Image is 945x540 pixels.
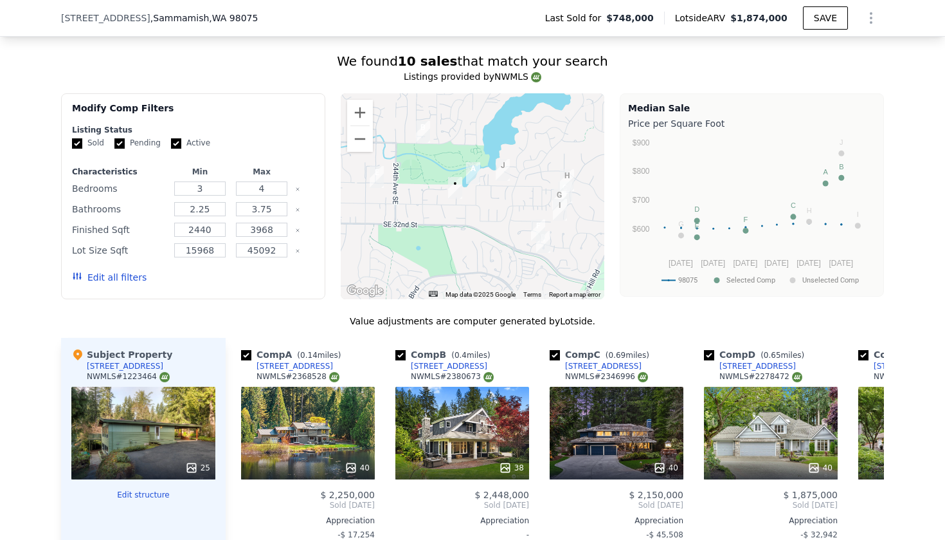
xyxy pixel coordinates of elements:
[545,12,607,24] span: Last Sold for
[829,259,853,268] text: [DATE]
[395,500,529,510] span: Sold [DATE]
[256,371,339,382] div: NWMLS # 2368528
[295,207,300,212] button: Clear
[241,361,333,371] a: [STREET_ADDRESS]
[87,361,163,371] div: [STREET_ADDRESS]
[159,372,170,382] img: NWMLS Logo
[446,351,495,360] span: ( miles)
[606,12,654,24] span: $748,000
[839,163,843,171] text: B
[446,291,516,298] span: Map data ©2025 Google
[694,205,699,213] text: D
[72,200,166,218] div: Bathrooms
[531,219,545,241] div: 3347 258th Ave SE
[550,500,683,510] span: Sold [DATE]
[370,166,384,188] div: 24207 SE 28th St
[719,371,802,382] div: NWMLS # 2278472
[565,371,648,382] div: NWMLS # 2346996
[61,52,884,70] div: We found that match your search
[550,348,654,361] div: Comp C
[628,133,876,293] svg: A chart.
[558,182,572,203] div: 26032 SE 30th St
[565,361,642,371] div: [STREET_ADDRESS]
[87,371,170,382] div: NWMLS # 1223464
[638,372,648,382] img: NWMLS Logo
[600,351,654,360] span: ( miles)
[209,13,258,23] span: , WA 98075
[72,125,314,135] div: Listing Status
[646,530,683,539] span: -$ 45,508
[416,121,430,143] div: 24630 SE 24th St
[72,138,82,149] input: Sold
[536,231,550,253] div: 3416 259th Ct SE
[633,225,650,234] text: $600
[608,351,625,360] span: 0.69
[704,348,809,361] div: Comp D
[694,222,699,230] text: E
[792,372,802,382] img: NWMLS Logo
[171,138,210,149] label: Active
[653,461,678,474] div: 40
[802,276,859,284] text: Unselected Comp
[395,361,487,371] a: [STREET_ADDRESS]
[483,372,494,382] img: NWMLS Logo
[552,189,566,210] div: 26020 SE 30th St
[395,516,529,526] div: Appreciation
[733,259,757,268] text: [DATE]
[744,216,748,223] text: F
[797,259,821,268] text: [DATE]
[840,138,843,146] text: J
[411,361,487,371] div: [STREET_ADDRESS]
[628,102,876,115] div: Median Sale
[72,138,104,149] label: Sold
[72,167,166,177] div: Characteristics
[807,207,812,214] text: H
[429,291,438,297] button: Keyboard shortcuts
[114,138,161,149] label: Pending
[553,199,567,221] div: 26008 SE 30th St
[704,361,796,371] a: [STREET_ADDRESS]
[61,70,884,83] div: Listings provided by NWMLS
[764,351,781,360] span: 0.65
[807,461,833,474] div: 40
[701,259,725,268] text: [DATE]
[719,361,796,371] div: [STREET_ADDRESS]
[858,5,884,31] button: Show Options
[337,530,375,539] span: -$ 17,254
[633,196,650,205] text: $700
[448,177,462,199] div: 24944 SE 30th St
[72,180,166,198] div: Bedrooms
[755,351,809,360] span: ( miles)
[347,126,373,152] button: Zoom out
[550,516,683,526] div: Appreciation
[344,283,386,299] img: Google
[628,115,876,133] div: Price per Square Foot
[783,490,838,500] span: $ 1,875,000
[72,221,166,239] div: Finished Sqft
[791,201,796,209] text: C
[171,138,181,149] input: Active
[241,348,346,361] div: Comp A
[496,159,510,181] div: 25432 SE 28th St
[233,167,290,177] div: Max
[150,12,258,24] span: , Sammamish
[300,351,318,360] span: 0.14
[474,490,529,500] span: $ 2,448,000
[455,351,467,360] span: 0.4
[675,12,730,24] span: Lotside ARV
[241,500,375,510] span: Sold [DATE]
[531,72,541,82] img: NWMLS Logo
[629,490,683,500] span: $ 2,150,000
[549,291,600,298] a: Report a map error
[71,348,172,361] div: Subject Property
[466,162,480,184] div: 25128 SE 28th St
[71,490,215,500] button: Edit structure
[730,13,788,23] span: $1,874,000
[857,210,859,218] text: I
[72,102,314,125] div: Modify Comp Filters
[678,276,697,284] text: 98075
[72,271,147,284] button: Edit all filters
[633,138,650,147] text: $900
[61,12,150,24] span: [STREET_ADDRESS]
